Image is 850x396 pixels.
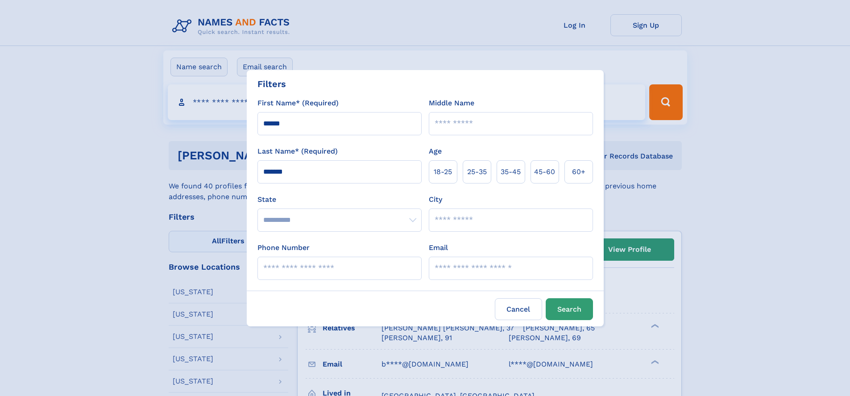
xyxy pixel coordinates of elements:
[501,167,521,177] span: 35‑45
[257,146,338,157] label: Last Name* (Required)
[429,146,442,157] label: Age
[467,167,487,177] span: 25‑35
[434,167,452,177] span: 18‑25
[572,167,585,177] span: 60+
[257,77,286,91] div: Filters
[429,242,448,253] label: Email
[257,98,339,108] label: First Name* (Required)
[429,98,474,108] label: Middle Name
[495,298,542,320] label: Cancel
[257,242,310,253] label: Phone Number
[534,167,555,177] span: 45‑60
[546,298,593,320] button: Search
[257,194,422,205] label: State
[429,194,442,205] label: City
